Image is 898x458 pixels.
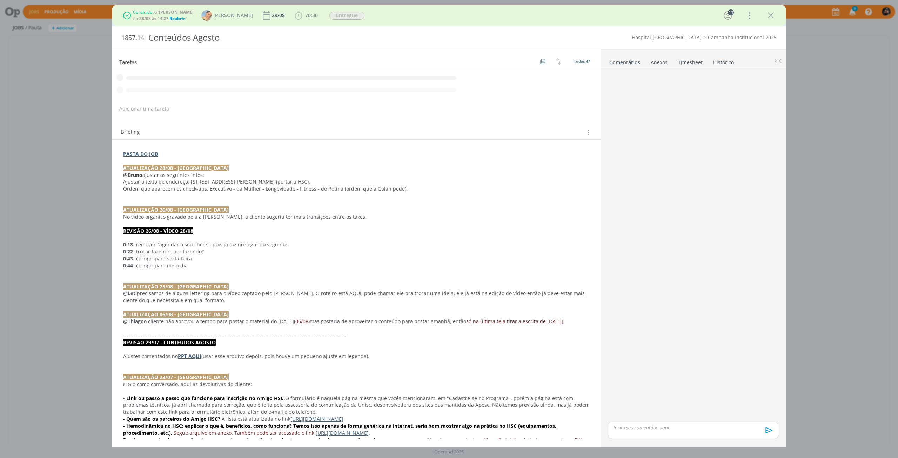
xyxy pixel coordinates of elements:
a: [URL][DOMAIN_NAME] [290,416,343,422]
strong: ATUALIZAÇÃO 28/08 - [GEOGRAPHIC_DATA] [123,165,229,171]
p: -------------------------------------------------------------------------------------------------... [123,332,590,339]
div: dialog [112,5,786,447]
span: Segue arquivo em anexo. Também pode ser acessado o link: [174,430,316,436]
p: - corrigir para sexta-feira [123,255,590,262]
span: . [284,395,285,401]
button: Adicionar uma tarefa [119,102,169,115]
strong: Precisamos entender como funciona o agendamento online dos checkups para simular um agendamento p... [123,437,438,443]
p: @Gio como conversado, aqui as devolutivas do cliente: [123,381,590,388]
div: 29/08 [272,13,286,18]
div: por em . ? [133,9,194,22]
strong: - Link ou passo a passo que funcione para inscrição no Amigo HSC [123,395,284,401]
span: Concluído [133,9,152,15]
p: Ordem que aparecem os check-ups: Executivo - da Mulher - Longevidade - Fitness - de Rotina (ordem... [123,185,590,192]
div: Conteúdos Agosto [146,29,501,46]
span: 1857.14 [121,34,144,42]
strong: 0:18 [123,241,133,248]
strong: - Quem são os parceiros do Amigo HSC? [123,416,220,422]
p: s. Não há formulário eletrônico para agendamento dos checkups. Segue: . [123,437,590,458]
p: Ajustar o texto de endereço: [STREET_ADDRESS][PERSON_NAME] (portaria HSC). [123,178,590,185]
img: arrow-down-up.svg [556,58,561,65]
p: Ajustes comentados no (usar esse arquivo depois, pois houve um pequeno ajuste em legenda). [123,353,590,360]
strong: - Hemodinâmica no HSC: explicar o que é, benefícios, como funciona? Temos isso apenas de forma ge... [123,423,558,436]
a: Timesheet [678,56,703,66]
strong: ATUALIZAÇÃO 26/08 - [GEOGRAPHIC_DATA] [123,206,229,213]
div: 11 [728,9,734,15]
a: Campanha Institucional 2025 [708,34,777,41]
span: Todas 47 [574,59,590,64]
strong: REVISÃO 29/07 - CONTEÚDOS AGOSTO [123,339,216,346]
strong: . [438,437,439,443]
p: O formulário é naquela página mesma que vocês mencionaram, em "Cadastre-se no Programa", porém a ... [123,395,590,416]
strong: 0:43 [123,255,133,262]
span: só na última tela tirar a escrita de [DATE]. [466,318,564,325]
strong: ATUALIZAÇÃO 25/08 - [GEOGRAPHIC_DATA] [123,283,229,290]
a: Comentários [609,56,641,66]
b: 28/08 às 14:27 [139,15,168,21]
p: - remover "agendar o seu check", pois já diz no segundo seguinte [123,241,590,248]
strong: @Leti [123,290,137,297]
a: [URL][DOMAIN_NAME] [316,430,369,436]
a: PPT AQUI [178,353,201,359]
p: - corrigir para meio-dia [123,262,590,269]
p: A lista está atualizada no link [123,416,590,423]
span: Briefing [121,128,140,137]
strong: REVISÃO 26/08 - VÍDEO 28/08 [123,227,193,234]
strong: @Bruno [123,172,142,178]
strong: 0:22 [123,248,133,255]
p: precisamos de alguns lettering para o vídeo captado pelo [PERSON_NAME]. O roteiro está AQUI, pode... [123,290,590,304]
p: - trocar fazendo. por fazendo? [123,248,590,255]
span: Reabrir [169,15,185,21]
span: Tarefas [119,57,137,66]
p: . [123,423,590,437]
strong: ATUALIZAÇÃO 06/08 - [GEOGRAPHIC_DATA] [123,311,229,318]
p: No vídeo orgânico gravado pela a [PERSON_NAME], a cliente sugeriu ter mais transições entre os ta... [123,213,590,220]
p: o cliente não aprovou a tempo para postar o material do [DATE] mas gostaria de aproveitar o conte... [123,318,590,325]
b: [PERSON_NAME] [159,9,194,15]
span: (05/08) [294,318,310,325]
div: Anexos [651,59,668,66]
button: 11 [722,10,733,21]
a: Histórico [713,56,734,66]
a: Hospital [GEOGRAPHIC_DATA] [632,34,702,41]
strong: ATUALIZAÇÃO 23/07 - [GEOGRAPHIC_DATA] [123,374,229,380]
strong: @Thiago [123,318,144,325]
strong: 0:44 [123,262,133,269]
span: ajustar as seguintes infos: [142,172,204,178]
a: PASTA DO JOB [123,151,158,157]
